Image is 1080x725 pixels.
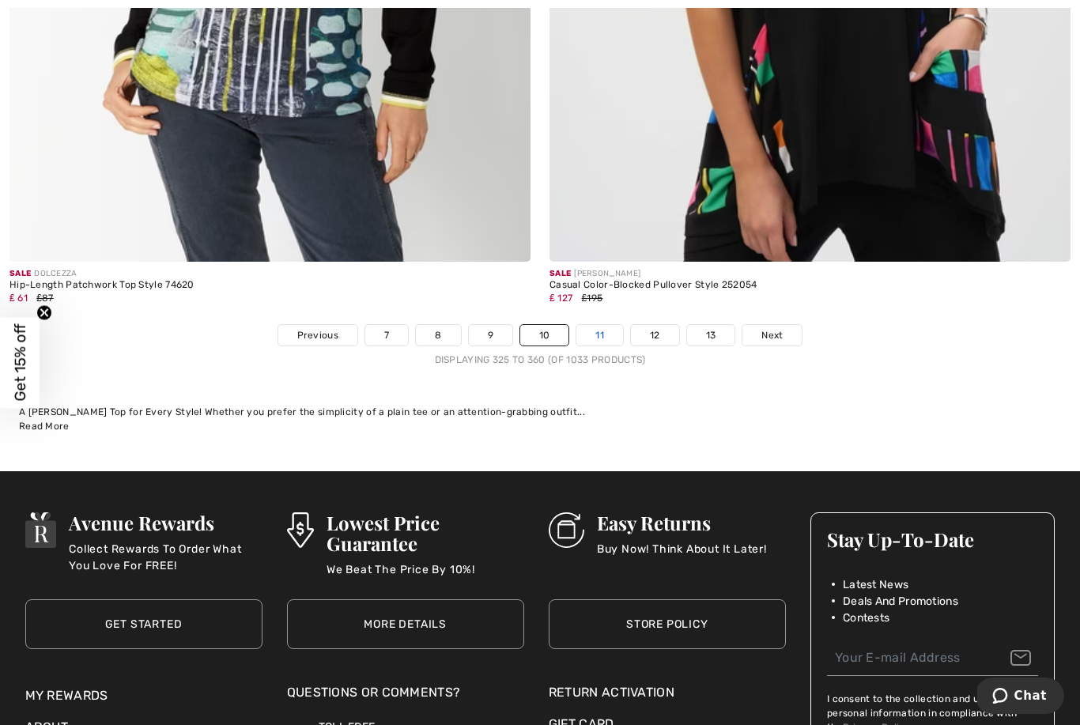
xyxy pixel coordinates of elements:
a: Previous [278,325,357,346]
iframe: Opens a widget where you can chat to one of our agents [977,678,1064,717]
a: My Rewards [25,688,108,703]
p: We Beat The Price By 10%! [327,561,524,593]
div: DOLCEZZA [9,268,194,280]
div: Casual Color-Blocked Pullover Style 252054 [549,280,757,291]
h3: Stay Up-To-Date [827,529,1039,549]
span: ₤ 127 [549,293,572,304]
span: Contests [843,610,889,626]
a: More Details [287,599,524,649]
h3: Easy Returns [597,512,767,533]
span: Latest News [843,576,908,593]
button: Close teaser [36,304,52,320]
a: Get Started [25,599,262,649]
span: Next [761,328,783,342]
a: Next [742,325,802,346]
span: Get 15% off [11,324,29,402]
a: 13 [687,325,735,346]
p: Collect Rewards To Order What You Love For FREE! [69,541,262,572]
p: Buy Now! Think About It Later! [597,541,767,572]
a: 12 [631,325,679,346]
h3: Avenue Rewards [69,512,262,533]
img: Avenue Rewards [25,512,57,548]
a: 10 [520,325,569,346]
a: 7 [365,325,408,346]
div: Hip-Length Patchwork Top Style 74620 [9,280,194,291]
div: Questions or Comments? [287,683,524,710]
span: ₤87 [36,293,54,304]
span: ₤ 61 [9,293,28,304]
img: Lowest Price Guarantee [287,512,314,548]
span: Sale [549,269,571,278]
div: [PERSON_NAME] [549,268,757,280]
a: Return Activation [549,683,786,702]
img: Easy Returns [549,512,584,548]
a: 11 [576,325,623,346]
a: Store Policy [549,599,786,649]
span: Previous [297,328,338,342]
span: Sale [9,269,31,278]
div: A [PERSON_NAME] Top for Every Style! Whether you prefer the simplicity of a plain tee or an atten... [19,405,1061,419]
a: 9 [469,325,512,346]
span: Read More [19,421,70,432]
input: Your E-mail Address [827,640,1039,676]
span: ₤195 [582,293,603,304]
h3: Lowest Price Guarantee [327,512,524,553]
span: Deals And Promotions [843,593,958,610]
a: 8 [416,325,460,346]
